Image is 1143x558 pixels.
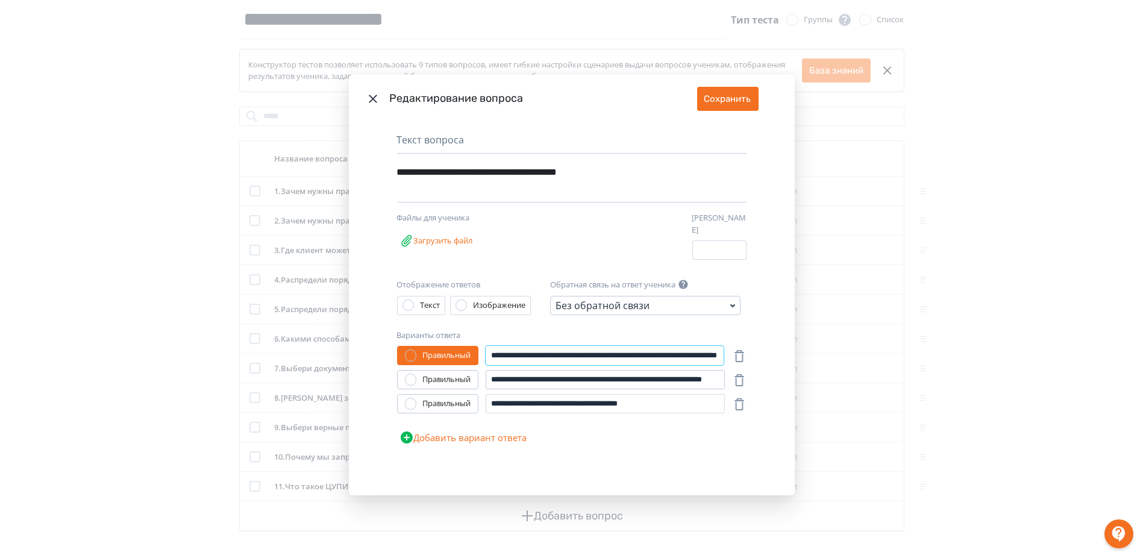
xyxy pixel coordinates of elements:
button: Сохранить [697,87,759,111]
button: Добавить вариант ответа [397,425,530,450]
label: Варианты ответа [397,330,461,342]
div: Изображение [473,299,525,312]
div: Текст вопроса [397,133,747,154]
div: Текст [420,299,440,312]
div: Modal [349,75,795,495]
div: Правильный [422,374,471,386]
div: Без обратной связи [556,298,650,313]
label: [PERSON_NAME] [692,212,747,236]
label: Обратная связь на ответ ученика [550,279,675,291]
div: Файлы для ученика [397,212,524,224]
div: Редактирование вопроса [390,90,697,107]
div: Правильный [422,350,471,362]
label: Отображение ответов [397,279,481,291]
div: Правильный [422,398,471,410]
